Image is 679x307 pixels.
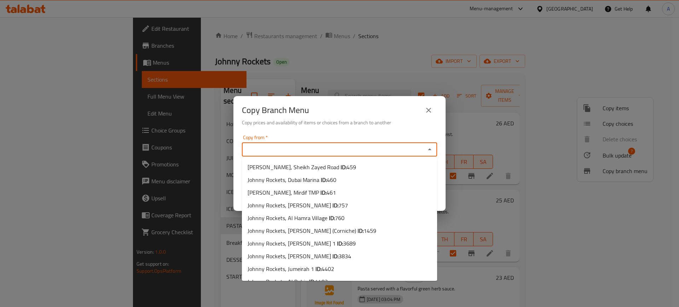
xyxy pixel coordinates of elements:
b: ID: [315,264,321,274]
span: [PERSON_NAME], Mirdif TMP [248,188,336,197]
b: ID: [337,238,343,249]
span: [PERSON_NAME], Sheikh Zayed Road [248,163,356,171]
span: Johnny Rockets, [PERSON_NAME] 1 [248,239,356,248]
b: ID: [329,213,335,223]
span: 461 [326,187,336,198]
span: 460 [327,175,336,185]
span: Johnny Rockets, Jumeirah 1 [248,265,334,273]
span: 4402 [321,264,334,274]
b: ID: [309,276,315,287]
span: Johnny Rockets, Al Hamra Village [248,214,344,222]
b: ID: [358,225,364,236]
span: 3689 [343,238,356,249]
span: Johnny Rockets, [PERSON_NAME] [248,201,348,209]
span: 459 [347,162,356,172]
b: ID: [332,200,338,211]
button: Close [425,144,435,154]
span: 1459 [364,225,376,236]
span: Johnny Rockets, Dubai Marina [248,176,336,184]
button: close [420,102,437,119]
span: 760 [335,213,344,223]
h6: Copy prices and availability of items or choices from a branch to another [242,119,437,126]
span: Johnny Rockets, Al Bahia [248,277,328,286]
span: Johnny Rockets, [PERSON_NAME] [248,252,351,260]
b: ID: [341,162,347,172]
b: ID: [320,187,326,198]
span: 757 [338,200,348,211]
span: 4403 [315,276,328,287]
h2: Copy Branch Menu [242,105,309,116]
b: ID: [321,175,327,185]
b: ID: [332,251,338,261]
span: 3834 [338,251,351,261]
span: Johnny Rockets, [PERSON_NAME] (Corniche) [248,226,376,235]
